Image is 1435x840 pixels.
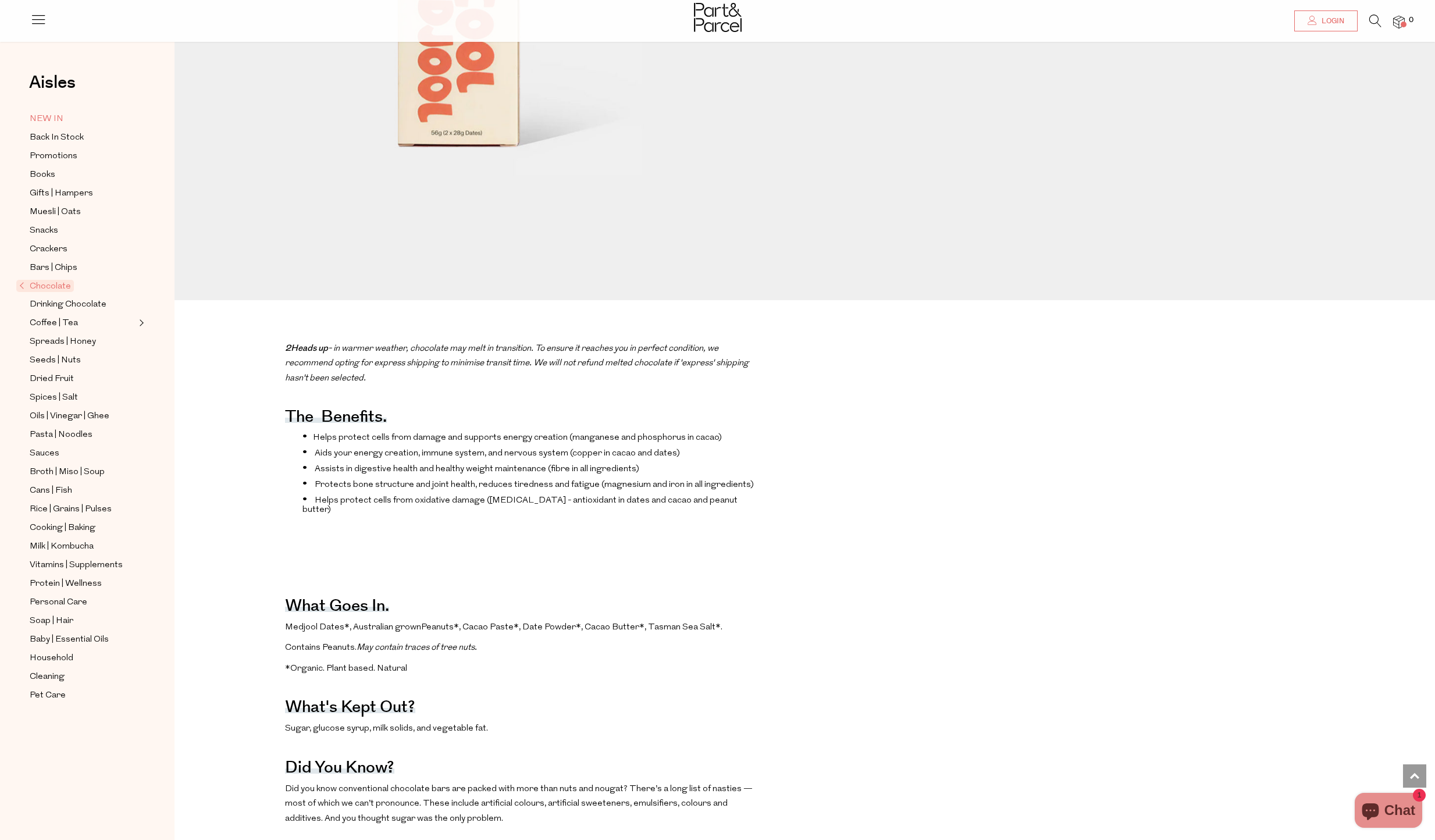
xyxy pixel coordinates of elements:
[30,372,74,386] span: Dried Fruit
[30,614,136,628] a: Soap | Hair
[30,186,136,201] a: Gifts | Hampers
[30,131,84,145] span: Back In Stock
[30,633,109,647] span: Baby | Essential Oils
[30,242,136,257] a: Crackers
[30,410,109,423] span: Oils | Vinegar | Ghee
[30,112,136,126] a: NEW IN
[30,688,136,703] a: Pet Care
[30,447,59,461] span: Sauces
[29,70,76,95] span: Aisles
[30,354,81,368] span: Seeds | Nuts
[30,539,136,554] a: Milk | Kombucha
[30,205,81,219] span: Muesli | Oats
[136,316,144,330] button: Expand/Collapse Coffee | Tea
[30,150,77,163] span: Promotions
[30,576,136,591] a: Protein | Wellness
[302,447,756,458] li: Aids your energy creation, immune system, and nervous system (copper in cacao and dates)
[30,558,136,572] a: Vitamins | Supplements
[30,484,72,498] span: Cans | Fish
[285,721,756,736] p: Sugar, glucose syrup, milk solids, and vegetable fat.
[30,652,73,665] span: Household
[30,112,63,126] span: NEW IN
[30,428,136,442] a: Pasta | Noodles
[302,462,756,474] li: Assists in digestive health and healthy weight maintenance (fibre in all ingredients)
[694,3,742,32] img: Part&Parcel
[30,409,136,423] a: Oils | Vinegar | Ghee
[1319,16,1344,26] span: Login
[302,494,756,514] li: Helps protect cells from oxidative damage ([MEDICAL_DATA] - antioxidant in dates and cacao and pe...
[285,664,407,673] span: *Organic. Plant based. Natural
[302,478,756,490] li: Protects bone structure and joint health, reduces tiredness and fatigue (magnesium and iron in al...
[285,415,387,423] h4: The benefits.
[30,483,136,498] a: Cans | Fish
[285,344,749,383] em: - in warmer weather, chocolate may melt in transition. To ensure it reaches you in perfect condit...
[30,465,136,479] a: Broth | Miso | Soup
[355,643,357,652] span: .
[30,168,136,182] a: Books
[285,620,756,635] p: Peanuts*
[30,651,136,665] a: Household
[29,74,76,103] a: Aisles
[1294,10,1358,31] a: Login
[285,705,415,713] h4: What's kept out?
[30,224,58,238] span: Snacks
[30,353,136,368] a: Seeds | Nuts
[30,521,136,535] a: Cooking | Baking
[30,689,66,703] span: Pet Care
[30,670,65,684] span: Cleaning
[30,577,102,591] span: Protein | Wellness
[30,670,136,684] a: Cleaning
[30,223,136,238] a: Snacks
[30,502,136,517] a: Rice | Grains | Pulses
[30,261,77,275] span: Bars | Chips
[30,130,136,145] a: Back In Stock
[30,205,136,219] a: Muesli | Oats
[30,540,94,554] span: Milk | Kombucha
[30,168,55,182] span: Books
[30,390,136,405] a: Spices | Salt
[30,558,123,572] span: Vitamins | Supplements
[30,465,105,479] span: Broth | Miso | Soup
[19,279,136,293] a: Chocolate
[357,643,477,652] em: May contain traces of tree nuts.
[30,632,136,647] a: Baby | Essential Oils
[30,335,96,349] span: Spreads | Honey
[30,316,136,330] a: Coffee | Tea
[30,316,78,330] span: Coffee | Tea
[16,280,74,292] span: Chocolate
[30,428,92,442] span: Pasta | Noodles
[30,261,136,275] a: Bars | Chips
[1393,16,1405,28] a: 0
[30,187,93,201] span: Gifts | Hampers
[285,342,328,354] strong: 2Heads up
[30,149,136,163] a: Promotions
[30,391,78,405] span: Spices | Salt
[30,446,136,461] a: Sauces
[30,372,136,386] a: Dried Fruit
[1351,793,1426,831] inbox-online-store-chat: Shopify online store chat
[30,298,106,312] span: Drinking Chocolate
[302,431,756,443] li: Helps protect cells from damage and supports energy creation (manganese and phosphorus in cacao)
[30,596,87,610] span: Personal Care
[30,614,73,628] span: Soap | Hair
[285,782,756,827] p: Did you know conventional chocolate bars are packed with more than nuts and nougat? There’s a lon...
[30,595,136,610] a: Personal Care
[30,521,95,535] span: Cooking | Baking
[30,503,112,517] span: Rice | Grains | Pulses
[285,640,756,656] p: Contains Peanuts
[285,623,421,632] span: Medjool Dates*, Australian grown
[1406,15,1416,26] span: 0
[285,604,389,612] h4: What goes in.
[30,334,136,349] a: Spreads | Honey
[459,623,722,632] span: , Cacao Paste*, Date Powder*, Cacao Butter*, Tasman Sea Salt*.
[285,766,394,774] h4: Did you know?
[30,297,136,312] a: Drinking Chocolate
[30,243,67,257] span: Crackers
